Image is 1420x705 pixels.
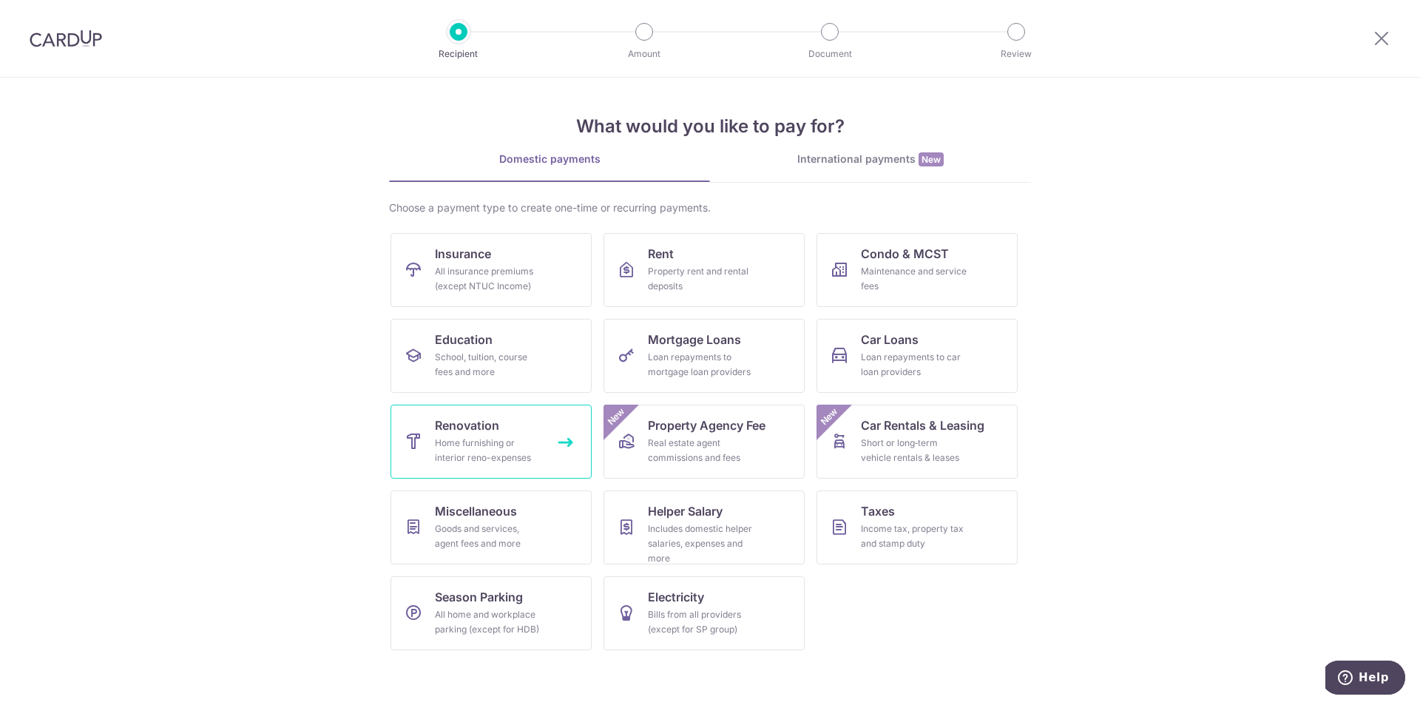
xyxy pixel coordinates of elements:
span: Miscellaneous [435,502,517,520]
div: Goods and services, agent fees and more [435,522,541,551]
a: Mortgage LoansLoan repayments to mortgage loan providers [603,319,805,393]
span: Property Agency Fee [648,416,765,434]
span: Car Rentals & Leasing [861,416,984,434]
div: Loan repayments to mortgage loan providers [648,350,754,380]
a: InsuranceAll insurance premiums (except NTUC Income) [390,233,592,307]
a: EducationSchool, tuition, course fees and more [390,319,592,393]
span: New [919,152,944,166]
span: Condo & MCST [861,245,949,263]
a: Car LoansLoan repayments to car loan providers [816,319,1018,393]
a: Condo & MCSTMaintenance and service fees [816,233,1018,307]
a: MiscellaneousGoods and services, agent fees and more [390,490,592,564]
div: Income tax, property tax and stamp duty [861,522,967,551]
span: Insurance [435,245,491,263]
span: Electricity [648,588,704,606]
span: Season Parking [435,588,523,606]
span: New [604,405,629,429]
span: Renovation [435,416,499,434]
a: Helper SalaryIncludes domestic helper salaries, expenses and more [603,490,805,564]
p: Recipient [404,47,513,61]
p: Review [961,47,1071,61]
div: School, tuition, course fees and more [435,350,541,380]
span: Taxes [861,502,895,520]
h4: What would you like to pay for? [389,113,1031,140]
span: Education [435,331,493,348]
span: Help [33,10,64,24]
div: Loan repayments to car loan providers [861,350,967,380]
div: International payments [710,152,1031,167]
div: Short or long‑term vehicle rentals & leases [861,436,967,465]
img: CardUp [30,30,102,47]
a: ElectricityBills from all providers (except for SP group) [603,576,805,650]
p: Amount [589,47,699,61]
span: Helper Salary [648,502,723,520]
p: Document [775,47,885,61]
span: Car Loans [861,331,919,348]
span: Rent [648,245,674,263]
div: All insurance premiums (except NTUC Income) [435,264,541,294]
div: Property rent and rental deposits [648,264,754,294]
a: Season ParkingAll home and workplace parking (except for HDB) [390,576,592,650]
div: Real estate agent commissions and fees [648,436,754,465]
a: TaxesIncome tax, property tax and stamp duty [816,490,1018,564]
iframe: Opens a widget where you can find more information [1325,661,1405,698]
a: RenovationHome furnishing or interior reno-expenses [390,405,592,479]
a: Car Rentals & LeasingShort or long‑term vehicle rentals & leasesNew [816,405,1018,479]
span: Mortgage Loans [648,331,741,348]
div: Includes domestic helper salaries, expenses and more [648,522,754,566]
div: Domestic payments [389,152,710,166]
div: Maintenance and service fees [861,264,967,294]
div: Home furnishing or interior reno-expenses [435,436,541,465]
div: Choose a payment type to create one-time or recurring payments. [389,200,1031,215]
span: New [817,405,842,429]
div: All home and workplace parking (except for HDB) [435,607,541,637]
a: Property Agency FeeReal estate agent commissions and feesNew [603,405,805,479]
div: Bills from all providers (except for SP group) [648,607,754,637]
a: RentProperty rent and rental deposits [603,233,805,307]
